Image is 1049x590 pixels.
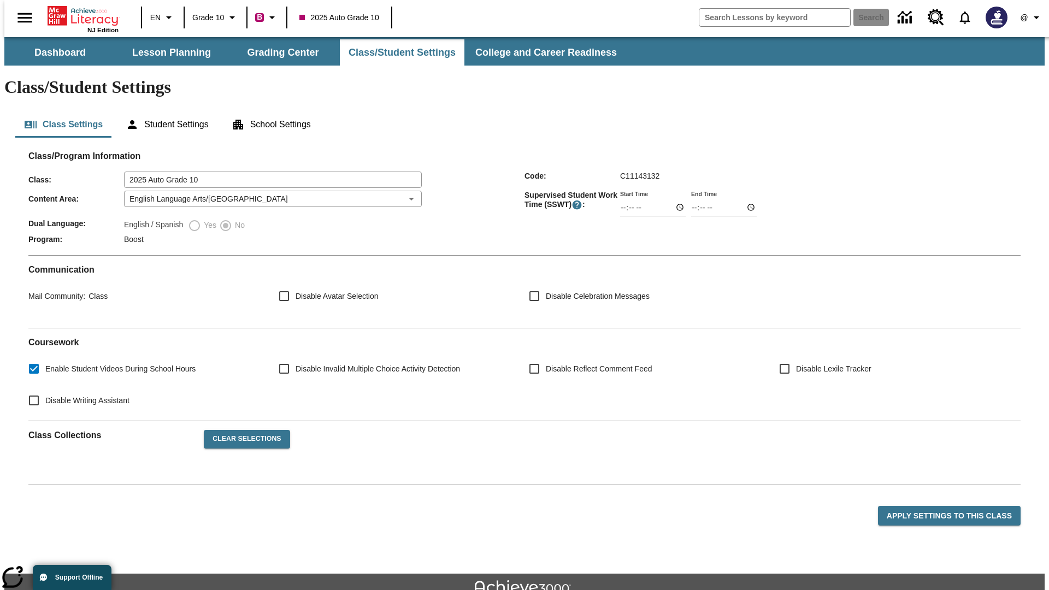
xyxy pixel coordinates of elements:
button: Supervised Student Work Time is the timeframe when students can take LevelSet and when lessons ar... [571,199,582,210]
span: B [257,10,262,24]
span: Code : [524,172,620,180]
button: College and Career Readiness [467,39,626,66]
button: Student Settings [117,111,217,138]
div: Class Collections [28,421,1021,476]
span: @ [1020,12,1028,23]
button: Profile/Settings [1014,8,1049,27]
button: Class Settings [15,111,111,138]
button: School Settings [223,111,320,138]
div: Class/Student Settings [15,111,1034,138]
span: Disable Avatar Selection [296,291,379,302]
button: Boost Class color is violet red. Change class color [251,8,283,27]
button: Grade: Grade 10, Select a grade [188,8,243,27]
span: Program : [28,235,124,244]
button: Lesson Planning [117,39,226,66]
span: C11143132 [620,172,659,180]
h2: Course work [28,337,1021,347]
button: Support Offline [33,565,111,590]
span: Class [85,292,108,300]
span: Disable Celebration Messages [546,291,650,302]
span: Boost [124,235,144,244]
div: Class/Program Information [28,162,1021,246]
a: Home [48,5,119,27]
div: Coursework [28,337,1021,412]
h2: Class/Program Information [28,151,1021,161]
span: NJ Edition [87,27,119,33]
input: Class [124,172,422,188]
span: Enable Student Videos During School Hours [45,363,196,375]
span: Class : [28,175,124,184]
span: Disable Reflect Comment Feed [546,363,652,375]
div: Home [48,4,119,33]
button: Apply Settings to this Class [878,506,1021,526]
label: End Time [691,190,717,198]
img: Avatar [986,7,1007,28]
span: 2025 Auto Grade 10 [299,12,379,23]
label: English / Spanish [124,219,183,232]
span: Disable Invalid Multiple Choice Activity Detection [296,363,460,375]
span: No [232,220,245,231]
span: Yes [201,220,216,231]
span: Supervised Student Work Time (SSWT) : [524,191,620,210]
h2: Class Collections [28,430,195,440]
span: Grade 10 [192,12,224,23]
span: Disable Lexile Tracker [796,363,871,375]
span: Dual Language : [28,219,124,228]
input: search field [699,9,850,26]
button: Class/Student Settings [340,39,464,66]
span: Support Offline [55,574,103,581]
span: EN [150,12,161,23]
button: Clear Selections [204,430,290,449]
div: SubNavbar [4,39,627,66]
button: Grading Center [228,39,338,66]
div: Communication [28,264,1021,319]
label: Start Time [620,190,648,198]
h1: Class/Student Settings [4,77,1045,97]
a: Data Center [891,3,921,33]
a: Notifications [951,3,979,32]
span: Content Area : [28,194,124,203]
a: Resource Center, Will open in new tab [921,3,951,32]
button: Select a new avatar [979,3,1014,32]
button: Open side menu [9,2,41,34]
h2: Communication [28,264,1021,275]
button: Dashboard [5,39,115,66]
div: SubNavbar [4,37,1045,66]
span: Mail Community : [28,292,85,300]
div: English Language Arts/[GEOGRAPHIC_DATA] [124,191,422,207]
button: Language: EN, Select a language [145,8,180,27]
span: Disable Writing Assistant [45,395,129,406]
